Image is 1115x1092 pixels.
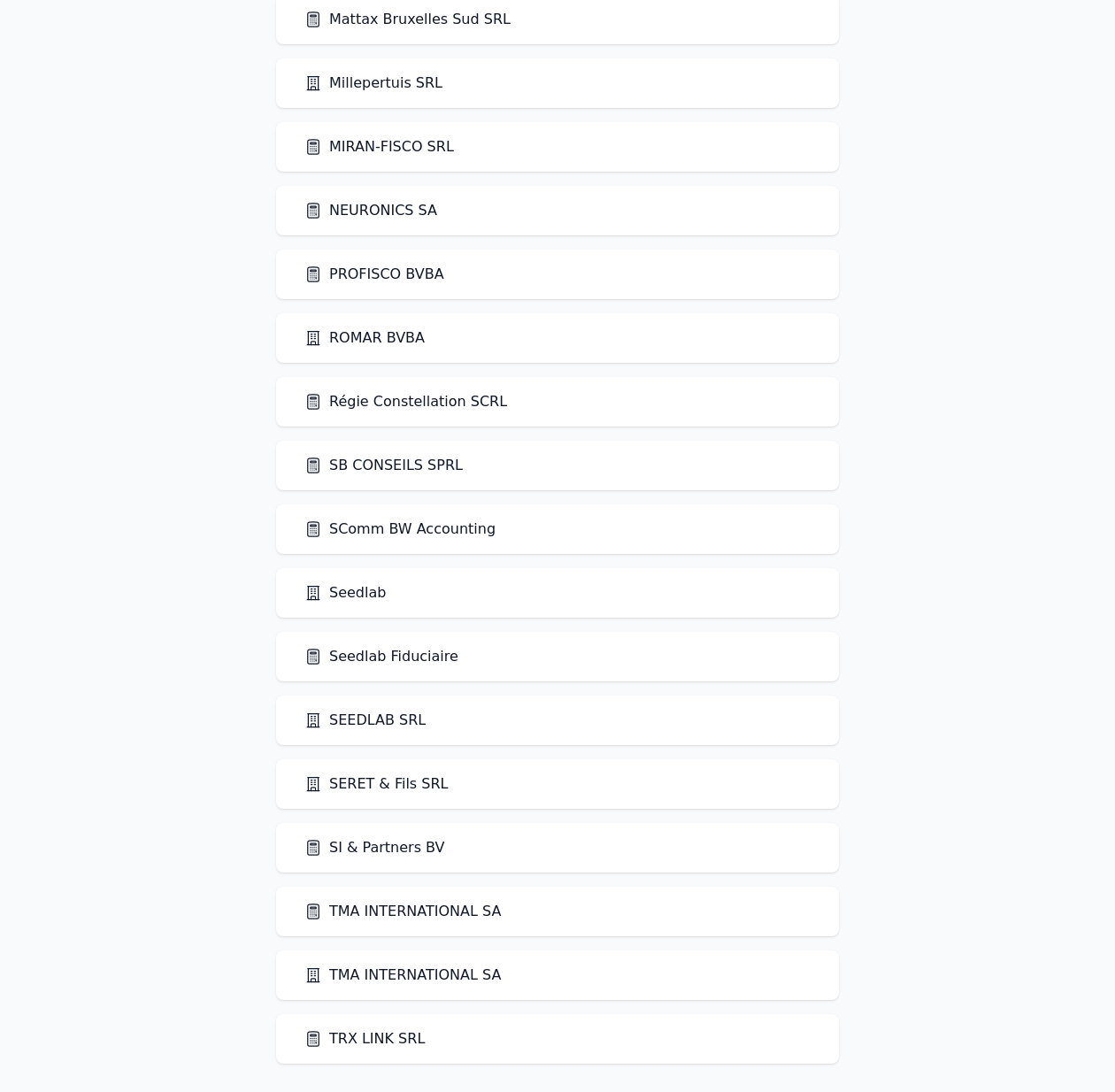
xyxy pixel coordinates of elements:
[304,9,511,30] a: Mattax Bruxelles Sud SRL
[304,455,463,476] a: SB CONSEILS SPRL
[304,519,496,540] a: SComm BW Accounting
[304,327,425,349] a: ROMAR BVBA
[304,391,507,412] a: Régie Constellation SCRL
[304,837,445,858] a: SI & Partners BV
[304,200,437,221] a: NEURONICS SA
[304,646,458,667] a: Seedlab Fiduciaire
[304,710,426,731] a: SEEDLAB SRL
[304,136,454,158] a: MIRAN-FISCO SRL
[304,773,448,795] a: SERET & Fils SRL
[304,901,501,922] a: TMA INTERNATIONAL SA
[304,1028,425,1050] a: TRX LINK SRL
[304,264,444,285] a: PROFISCO BVBA
[304,73,442,94] a: Millepertuis SRL
[304,965,501,986] a: TMA INTERNATIONAL SA
[304,582,386,604] a: Seedlab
